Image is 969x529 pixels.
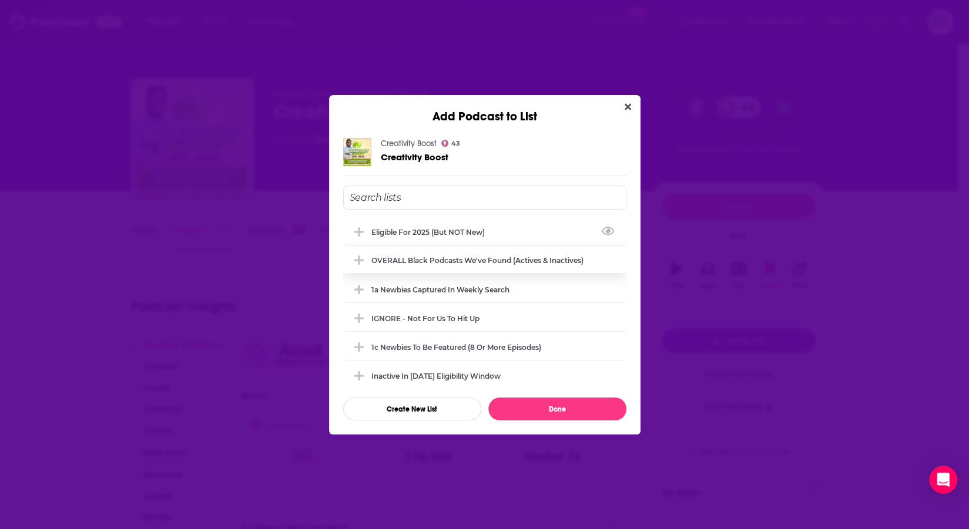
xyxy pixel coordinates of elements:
div: IGNORE - not for us to hit up [371,314,480,323]
div: 1a Newbies captured in weekly search [343,277,626,302]
div: IGNORE - not for us to hit up [343,305,626,331]
div: Eligible for 2025 (but NOT new) [343,219,626,245]
a: 43 [441,140,461,147]
div: Open Intercom Messenger [929,466,957,494]
div: Eligible for 2025 (but NOT new) [371,228,492,237]
a: Creativity Boost [381,139,437,149]
button: View Link [485,234,492,235]
span: 43 [451,141,460,146]
div: Add Podcast to List [329,95,641,124]
div: 1c Newbies to be featured (8 or more episodes) [371,343,541,352]
input: Search lists [343,186,626,210]
div: Add Podcast To List [343,186,626,420]
button: Done [488,397,626,420]
div: Inactive in 2025 eligibility window [343,363,626,389]
div: OVERALL Black podcasts we've found (actives & inactives) [343,247,626,273]
img: Creativity Boost [343,138,371,166]
div: 1a Newbies captured in weekly search [371,285,509,294]
div: 1c Newbies to be featured (8 or more episodes) [343,334,626,360]
button: Create New List [343,397,481,420]
a: Creativity Boost [381,152,448,162]
div: Inactive in [DATE] eligibility window [371,372,501,380]
button: Close [620,100,636,114]
span: Creativity Boost [381,151,448,163]
div: OVERALL Black podcasts we've found (actives & inactives) [371,256,584,265]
